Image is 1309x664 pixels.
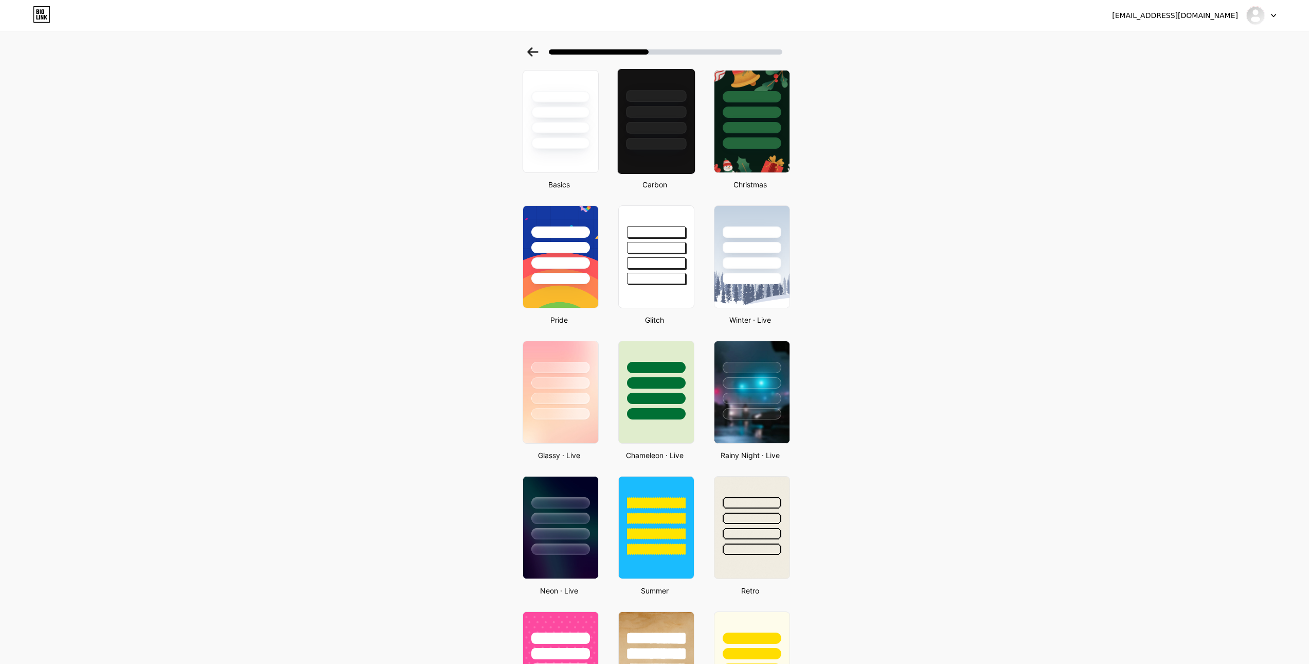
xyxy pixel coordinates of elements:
[615,450,694,461] div: Chameleon · Live
[519,179,599,190] div: Basics
[615,585,694,596] div: Summer
[519,585,599,596] div: Neon · Live
[711,450,790,461] div: Rainy Night · Live
[519,314,599,325] div: Pride
[615,314,694,325] div: Glitch
[711,585,790,596] div: Retro
[711,179,790,190] div: Christmas
[519,450,599,461] div: Glassy · Live
[1246,6,1265,25] img: naithy
[711,314,790,325] div: Winter · Live
[615,179,694,190] div: Carbon
[1112,10,1238,21] div: [EMAIL_ADDRESS][DOMAIN_NAME]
